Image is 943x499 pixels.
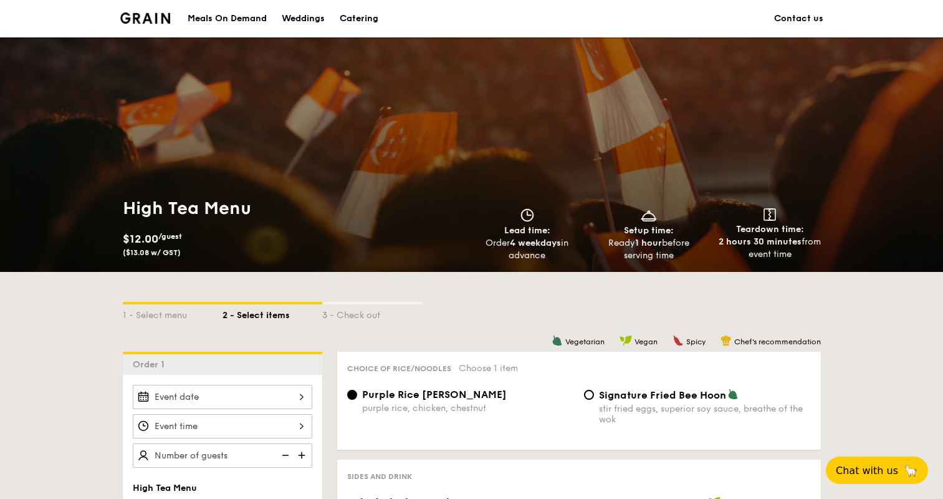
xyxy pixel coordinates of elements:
[734,337,821,346] span: Chef's recommendation
[120,12,171,24] a: Logotype
[133,359,170,370] span: Order 1
[362,403,574,414] div: purple rice, chicken, chestnut
[714,236,826,261] div: from event time
[123,248,181,257] span: ($13.08 w/ GST)
[593,237,704,262] div: Ready before serving time
[504,225,550,236] span: Lead time:
[673,335,684,346] img: icon-spicy.37a8142b.svg
[719,236,802,247] strong: 2 hours 30 minutes
[362,389,507,400] span: Purple Rice [PERSON_NAME]
[459,363,518,374] span: Choose 1 item
[123,197,467,220] h1: High Tea Menu
[727,389,739,400] img: icon-vegetarian.fe4039eb.svg
[565,337,605,346] span: Vegetarian
[620,335,632,346] img: icon-vegan.f8ff3823.svg
[634,337,658,346] span: Vegan
[133,443,312,468] input: Number of guests
[624,225,674,236] span: Setup time:
[120,12,171,24] img: Grain
[826,457,928,484] button: Chat with us🦙
[599,389,726,401] span: Signature Fried Bee Hoon
[123,304,223,322] div: 1 - Select menu
[347,472,412,481] span: Sides and Drink
[347,364,451,373] span: Choice of rice/noodles
[584,390,594,400] input: Signature Fried Bee Hoonstir fried eggs, superior soy sauce, breathe of the wok
[639,208,658,222] img: icon-dish.430c3a2e.svg
[472,237,583,262] div: Order in advance
[223,304,322,322] div: 2 - Select items
[518,208,537,222] img: icon-clock.2db775ea.svg
[736,224,804,235] span: Teardown time:
[836,465,898,477] span: Chat with us
[123,232,158,246] span: $12.00
[133,483,197,493] span: High Tea Menu
[720,335,732,346] img: icon-chef-hat.a58ddaea.svg
[686,337,706,346] span: Spicy
[133,414,312,438] input: Event time
[510,238,561,248] strong: 4 weekdays
[903,463,918,478] span: 🦙
[322,304,422,322] div: 3 - Check out
[552,335,563,346] img: icon-vegetarian.fe4039eb.svg
[133,385,312,409] input: Event date
[294,443,312,467] img: icon-add.58712e84.svg
[599,404,811,425] div: stir fried eggs, superior soy sauce, breathe of the wok
[763,208,776,221] img: icon-teardown.65201eee.svg
[635,238,662,248] strong: 1 hour
[275,443,294,467] img: icon-reduce.1d2dbef1.svg
[347,390,357,400] input: Purple Rice [PERSON_NAME]purple rice, chicken, chestnut
[158,232,182,241] span: /guest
